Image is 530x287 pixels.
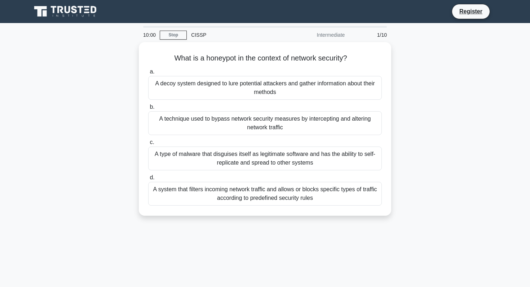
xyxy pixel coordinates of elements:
span: d. [150,174,154,180]
a: Stop [160,31,187,40]
span: c. [150,139,154,145]
div: CISSP [187,28,286,42]
a: Register [455,7,487,16]
span: b. [150,104,154,110]
div: 10:00 [139,28,160,42]
span: a. [150,68,154,75]
div: A technique used to bypass network security measures by intercepting and altering network traffic [148,111,382,135]
div: Intermediate [286,28,349,42]
div: 1/10 [349,28,391,42]
h5: What is a honeypot in the context of network security? [147,54,383,63]
div: A decoy system designed to lure potential attackers and gather information about their methods [148,76,382,100]
div: A system that filters incoming network traffic and allows or blocks specific types of traffic acc... [148,182,382,206]
div: A type of malware that disguises itself as legitimate software and has the ability to self-replic... [148,147,382,170]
